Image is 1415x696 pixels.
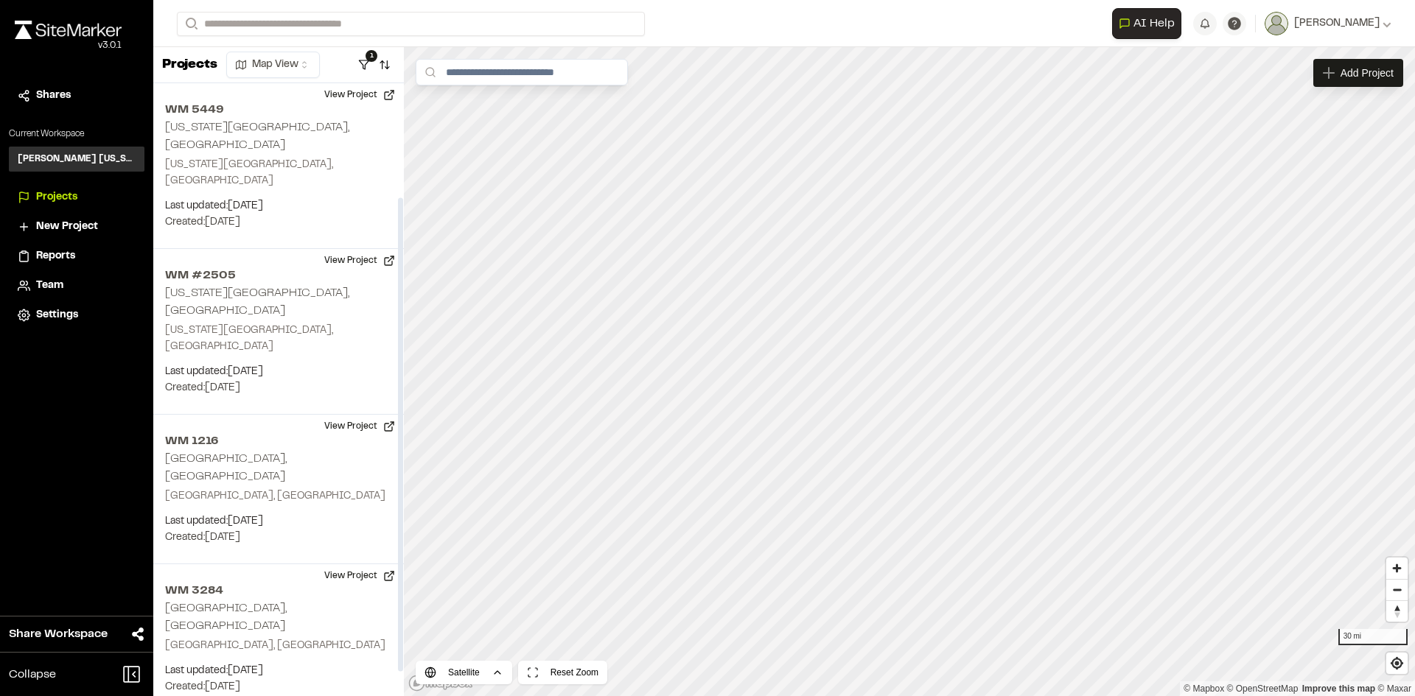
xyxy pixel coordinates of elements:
[354,53,374,77] button: 1
[165,380,392,396] p: Created: [DATE]
[18,219,136,235] a: New Project
[15,39,122,52] div: Oh geez...please don't...
[165,603,287,631] h2: [GEOGRAPHIC_DATA], [GEOGRAPHIC_DATA]
[18,88,136,104] a: Shares
[165,638,392,654] p: [GEOGRAPHIC_DATA], [GEOGRAPHIC_DATA]
[518,661,607,684] button: Reset Zoom
[36,189,77,205] span: Projects
[315,564,404,588] button: View Project
[404,47,1415,696] canvas: Map
[165,267,392,284] h2: WM #2505
[9,625,108,643] span: Share Workspace
[18,278,136,294] a: Team
[315,415,404,438] button: View Project
[165,679,392,695] p: Created: [DATE]
[36,248,75,264] span: Reports
[18,152,136,166] h3: [PERSON_NAME] [US_STATE]
[165,364,392,380] p: Last updated: [DATE]
[165,454,287,482] h2: [GEOGRAPHIC_DATA], [GEOGRAPHIC_DATA]
[18,307,136,323] a: Settings
[15,21,122,39] img: rebrand.png
[1386,579,1408,600] button: Zoom out
[1227,683,1299,694] a: OpenStreetMap
[1386,653,1408,674] button: Find my location
[408,675,473,692] a: Mapbox logo
[36,219,98,235] span: New Project
[1386,600,1408,622] button: Reset bearing to north
[165,122,349,150] h2: [US_STATE][GEOGRAPHIC_DATA], [GEOGRAPHIC_DATA]
[165,513,392,530] p: Last updated: [DATE]
[1338,629,1408,645] div: 30 mi
[315,249,404,273] button: View Project
[1294,15,1380,32] span: [PERSON_NAME]
[165,198,392,214] p: Last updated: [DATE]
[18,248,136,264] a: Reports
[1112,8,1181,39] button: Open AI Assistant
[165,323,392,355] p: [US_STATE][GEOGRAPHIC_DATA], [GEOGRAPHIC_DATA]
[1112,8,1187,39] div: Open AI Assistant
[1386,558,1408,579] button: Zoom in
[165,488,392,505] p: [GEOGRAPHIC_DATA], [GEOGRAPHIC_DATA]
[165,432,392,450] h2: WM 1216
[18,189,136,205] a: Projects
[36,88,71,104] span: Shares
[1302,683,1375,694] a: Map feedback
[9,666,56,683] span: Collapse
[36,278,63,294] span: Team
[1265,12,1391,35] button: [PERSON_NAME]
[165,530,392,546] p: Created: [DATE]
[416,661,512,684] button: Satellite
[165,288,349,316] h2: [US_STATE][GEOGRAPHIC_DATA], [GEOGRAPHIC_DATA]
[165,663,392,679] p: Last updated: [DATE]
[366,50,377,62] span: 1
[315,83,404,107] button: View Project
[1265,12,1288,35] img: User
[165,214,392,231] p: Created: [DATE]
[165,157,392,189] p: [US_STATE][GEOGRAPHIC_DATA], [GEOGRAPHIC_DATA]
[36,307,78,323] span: Settings
[165,101,392,119] h2: WM 5449
[9,127,144,141] p: Current Workspace
[1184,683,1224,694] a: Mapbox
[1341,66,1394,80] span: Add Project
[162,55,217,75] p: Projects
[1386,580,1408,600] span: Zoom out
[1133,15,1175,32] span: AI Help
[1377,683,1411,694] a: Maxar
[165,582,392,600] h2: WM 3284
[177,12,203,36] button: Search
